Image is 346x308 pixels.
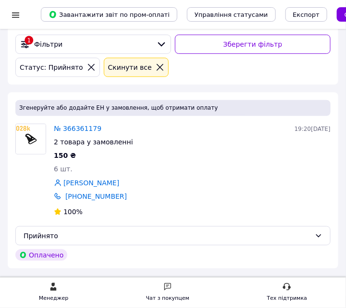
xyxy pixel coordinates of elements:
[65,192,127,200] a: [PHONE_NUMBER]
[54,137,331,147] div: 2 товара у замовленні
[267,294,308,303] div: Тех підтримка
[293,11,320,18] span: Експорт
[49,10,170,19] span: Завантажити звіт по пром-оплаті
[195,11,268,18] span: Управління статусами
[15,249,67,261] div: Оплачено
[106,62,154,73] div: Cкинути все
[41,7,177,22] button: Завантажити звіт по пром-оплаті
[19,104,327,112] span: Згенеруйте або додайте ЕН у замовлення, щоб отримати оплату
[39,294,68,303] div: Менеджер
[54,152,76,159] span: 150 ₴
[146,294,189,303] div: Чат з покупцем
[54,125,101,132] a: № 366361179
[15,124,46,154] a: Фото товару
[175,35,331,54] button: Зберегти фільтр
[54,165,73,173] span: 6 шт.
[24,231,311,241] div: Прийнято
[285,7,328,22] button: Експорт
[295,126,331,132] span: 19:20[DATE]
[187,7,276,22] button: Управління статусами
[18,62,85,73] div: Статус: Прийнято
[63,178,119,188] a: [PERSON_NAME]
[34,39,152,49] span: Фільтри
[63,208,83,216] span: 100%
[16,124,46,154] img: Фото товару
[223,39,283,50] span: Зберегти фільтр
